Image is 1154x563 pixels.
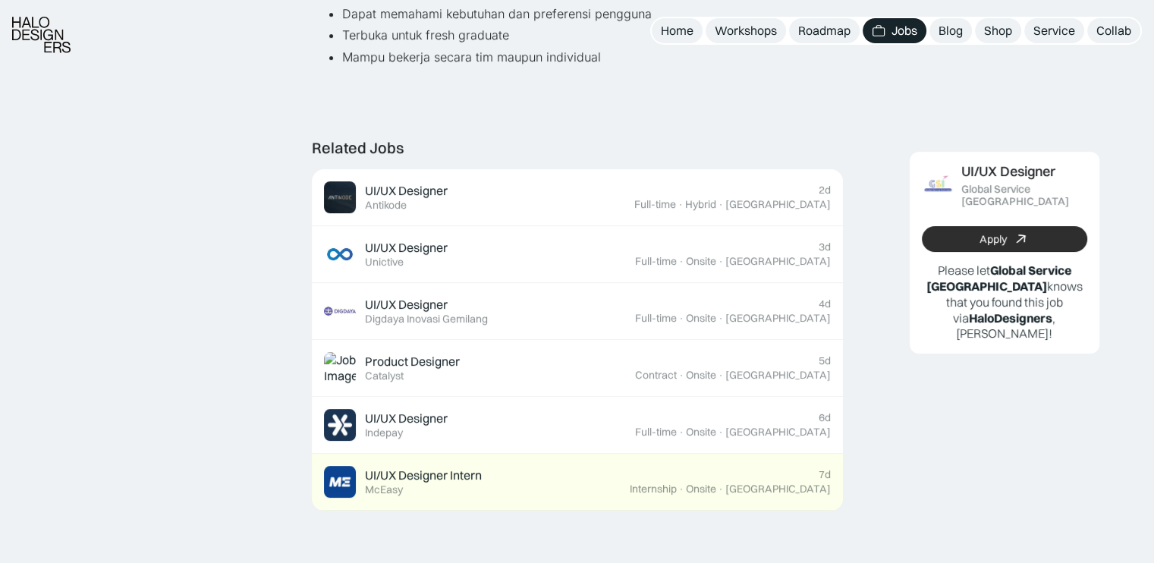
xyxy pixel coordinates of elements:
div: Roadmap [798,23,851,39]
img: Job Image [324,295,356,327]
a: Workshops [706,18,786,43]
b: Global Service [GEOGRAPHIC_DATA] [926,263,1071,294]
li: Terbuka untuk fresh graduate [342,24,843,46]
div: UI/UX Designer Intern [365,467,482,483]
div: · [678,426,684,439]
div: Onsite [686,255,716,268]
div: Onsite [686,369,716,382]
a: Job ImageProduct DesignerCatalyst5dContract·Onsite·[GEOGRAPHIC_DATA] [312,340,843,397]
div: · [718,255,724,268]
div: 2d [819,184,831,197]
div: Collab [1096,23,1131,39]
div: [GEOGRAPHIC_DATA] [725,426,831,439]
div: Full-time [634,198,676,211]
div: Unictive [365,256,404,269]
div: Global Service [GEOGRAPHIC_DATA] [961,183,1087,209]
li: Mampu bekerja secara tim maupun individual [342,46,843,68]
img: Job Image [324,352,356,384]
img: Job Image [324,238,356,270]
img: Job Image [324,181,356,213]
a: Blog [929,18,972,43]
div: McEasy [365,483,403,496]
a: Job ImageUI/UX Designer InternMcEasy7dInternship·Onsite·[GEOGRAPHIC_DATA] [312,454,843,511]
div: · [678,483,684,495]
a: Job ImageUI/UX DesignerUnictive3dFull-time·Onsite·[GEOGRAPHIC_DATA] [312,226,843,283]
div: 5d [819,354,831,367]
div: · [718,312,724,325]
a: Home [652,18,703,43]
a: Shop [975,18,1021,43]
div: Blog [939,23,963,39]
div: Service [1033,23,1075,39]
div: Onsite [686,483,716,495]
div: Jobs [891,23,917,39]
div: 7d [819,468,831,481]
div: Internship [630,483,677,495]
div: Full-time [635,255,677,268]
div: UI/UX Designer [365,297,448,313]
div: · [678,198,684,211]
div: 4d [819,297,831,310]
div: Catalyst [365,370,404,382]
img: Job Image [922,170,954,202]
div: Apply [979,233,1007,246]
div: Product Designer [365,354,460,370]
a: Collab [1087,18,1140,43]
div: Related Jobs [312,139,404,157]
div: [GEOGRAPHIC_DATA] [725,312,831,325]
div: Full-time [635,426,677,439]
div: Indepay [365,426,403,439]
img: Job Image [324,466,356,498]
div: 3d [819,241,831,253]
div: Home [661,23,693,39]
div: [GEOGRAPHIC_DATA] [725,369,831,382]
div: Hybrid [685,198,716,211]
div: · [678,369,684,382]
li: Dapat memahami kebutuhan dan preferensi pengguna [342,3,843,25]
div: · [678,312,684,325]
a: Roadmap [789,18,860,43]
div: [GEOGRAPHIC_DATA] [725,483,831,495]
div: · [678,255,684,268]
p: Please let knows that you found this job via , [PERSON_NAME]! [922,263,1087,341]
p: ‍ [312,68,843,90]
b: HaloDesigners [969,310,1052,326]
div: Workshops [715,23,777,39]
a: Job ImageUI/UX DesignerAntikode2dFull-time·Hybrid·[GEOGRAPHIC_DATA] [312,169,843,226]
div: UI/UX Designer [365,183,448,199]
div: UI/UX Designer [961,164,1055,180]
div: 6d [819,411,831,424]
div: · [718,369,724,382]
a: Job ImageUI/UX DesignerDigdaya Inovasi Gemilang4dFull-time·Onsite·[GEOGRAPHIC_DATA] [312,283,843,340]
div: Digdaya Inovasi Gemilang [365,313,488,326]
div: Shop [984,23,1012,39]
img: Job Image [324,409,356,441]
div: · [718,483,724,495]
div: Full-time [635,312,677,325]
div: UI/UX Designer [365,410,448,426]
div: · [718,426,724,439]
div: Antikode [365,199,407,212]
a: Service [1024,18,1084,43]
div: UI/UX Designer [365,240,448,256]
div: [GEOGRAPHIC_DATA] [725,198,831,211]
a: Jobs [863,18,926,43]
a: Job ImageUI/UX DesignerIndepay6dFull-time·Onsite·[GEOGRAPHIC_DATA] [312,397,843,454]
div: [GEOGRAPHIC_DATA] [725,255,831,268]
div: Contract [635,369,677,382]
div: Onsite [686,426,716,439]
div: · [718,198,724,211]
div: Onsite [686,312,716,325]
a: Apply [922,226,1087,252]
